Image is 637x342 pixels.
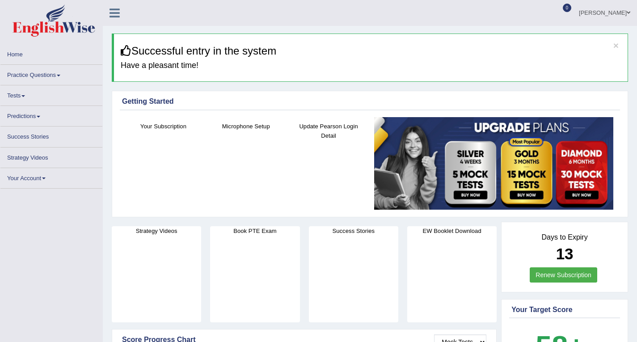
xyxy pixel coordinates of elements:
h4: Strategy Videos [112,226,201,236]
h4: Success Stories [309,226,398,236]
h4: Book PTE Exam [210,226,300,236]
div: Your Target Score [511,304,618,315]
a: Success Stories [0,127,102,144]
a: Strategy Videos [0,148,102,165]
h4: Have a pleasant time! [121,61,621,70]
h4: Days to Expiry [511,233,618,241]
b: 13 [556,245,574,262]
img: small5.jpg [374,117,613,210]
h4: Your Subscription [127,122,200,131]
span: 0 [563,4,572,12]
a: Home [0,44,102,62]
div: Getting Started [122,96,618,107]
a: Your Account [0,168,102,186]
a: Practice Questions [0,65,102,82]
h4: Microphone Setup [209,122,283,131]
a: Predictions [0,106,102,123]
h3: Successful entry in the system [121,45,621,57]
h4: EW Booklet Download [407,226,497,236]
a: Tests [0,85,102,103]
a: Renew Subscription [530,267,597,283]
button: × [613,41,619,50]
h4: Update Pearson Login Detail [292,122,366,140]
